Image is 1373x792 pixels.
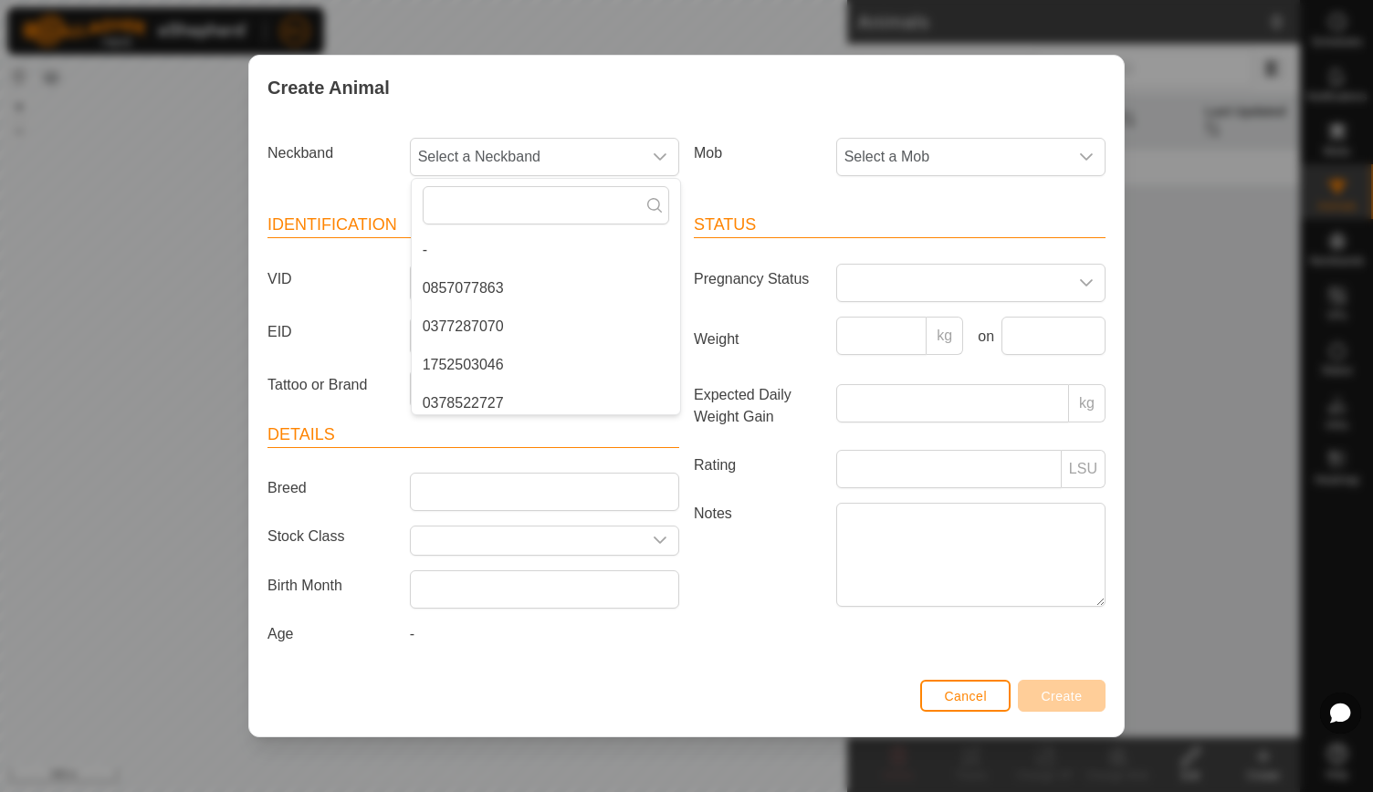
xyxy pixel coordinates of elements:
input: Select or enter a Stock Class [411,526,642,555]
span: Create [1042,689,1083,703]
li: 0857077863 [412,270,680,307]
span: 1752503046 [423,354,504,376]
p-inputgroup-addon: kg [1069,384,1106,422]
div: dropdown trigger [1068,139,1105,175]
label: Breed [260,473,403,504]
label: Notes [686,503,829,606]
span: Select a Neckband [411,139,642,175]
button: Create [1018,680,1106,712]
div: dropdown trigger [642,139,678,175]
span: Create Animal [267,74,390,101]
header: Status [694,213,1106,238]
span: - [410,626,414,641]
span: Select a Mob [837,139,1068,175]
button: Cancel [920,680,1011,712]
label: on [970,326,994,348]
li: 0378522727 [412,385,680,422]
p-inputgroup-addon: LSU [1062,450,1106,488]
label: VID [260,264,403,295]
label: Neckband [260,138,403,169]
p-inputgroup-addon: kg [927,317,963,355]
label: EID [260,317,403,348]
label: Tattoo or Brand [260,370,403,401]
span: Cancel [944,689,987,703]
div: dropdown trigger [1068,265,1105,301]
span: - [423,239,427,261]
span: 0377287070 [423,316,504,338]
label: Weight [686,317,829,362]
label: Pregnancy Status [686,264,829,295]
label: Mob [686,138,829,169]
header: Identification [267,213,679,238]
label: Age [260,623,403,645]
span: 0857077863 [423,277,504,299]
label: Rating [686,450,829,481]
label: Birth Month [260,570,403,601]
div: dropdown trigger [642,526,678,555]
span: 0378522727 [423,392,504,414]
li: 0377287070 [412,308,680,345]
li: - [412,232,680,268]
header: Details [267,422,679,448]
label: Stock Class [260,526,403,548]
li: 1752503046 [412,347,680,383]
label: Expected Daily Weight Gain [686,384,829,428]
